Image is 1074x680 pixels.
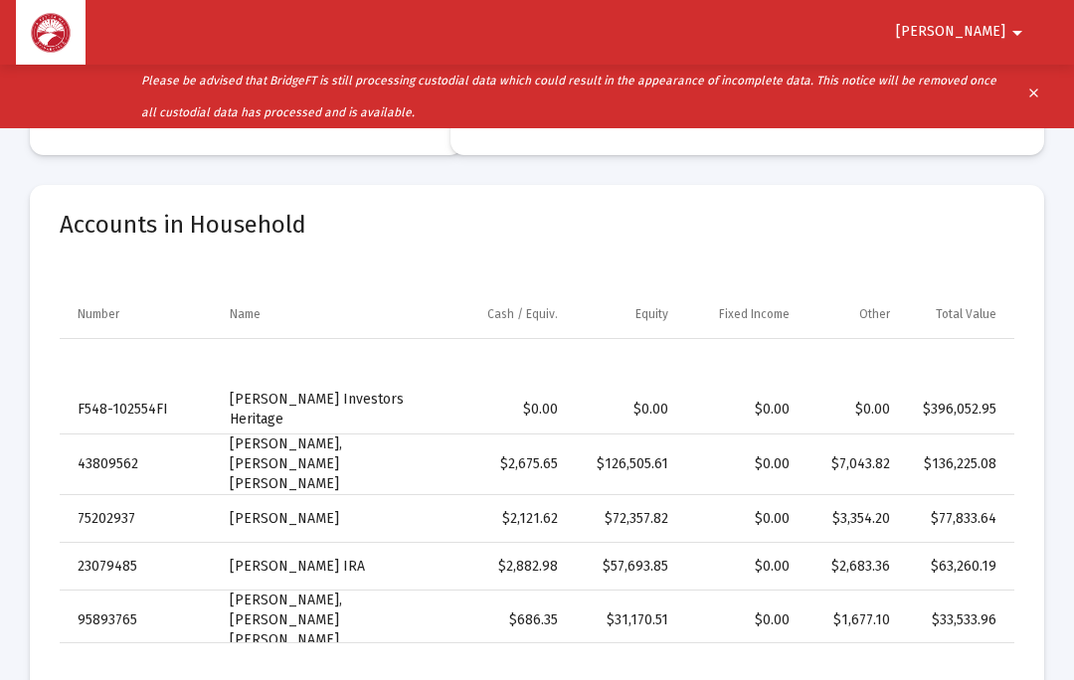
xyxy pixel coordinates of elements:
div: $2,882.98 [464,557,559,577]
div: Total Value [936,306,996,322]
div: Name [230,306,261,322]
div: $31,170.51 [586,610,667,630]
div: $63,260.19 [918,557,996,577]
div: $2,121.62 [464,509,559,529]
td: Column Other [804,290,904,338]
div: $396,052.95 [918,400,996,420]
div: $0.00 [696,610,791,630]
td: Column Cash / Equiv. [450,290,573,338]
div: $0.00 [696,557,791,577]
td: 43809562 [60,434,216,495]
td: Column Number [60,290,216,338]
td: Column Equity [572,290,681,338]
div: $72,357.82 [586,509,667,529]
td: [PERSON_NAME] [216,495,449,543]
div: $57,693.85 [586,557,667,577]
div: $0.00 [696,400,791,420]
i: Please be advised that BridgeFT is still processing custodial data which could result in the appe... [141,74,996,119]
td: Column Name [216,290,449,338]
div: Cash / Equiv. [487,306,558,322]
div: $0.00 [696,454,791,474]
div: Fixed Income [719,306,790,322]
div: $686.35 [464,610,559,630]
div: $0.00 [817,400,890,420]
td: [PERSON_NAME] IRA [216,543,449,591]
div: Other [859,306,890,322]
div: $0.00 [586,400,667,420]
div: $2,675.65 [464,454,559,474]
div: $77,833.64 [918,509,996,529]
div: Number [78,306,119,322]
div: $136,225.08 [918,454,996,474]
button: [PERSON_NAME] [872,12,1053,52]
img: Dashboard [31,13,71,53]
td: [PERSON_NAME] Investors Heritage [216,387,449,434]
mat-card-title: Accounts in Household [60,215,1014,235]
div: $0.00 [464,400,559,420]
td: Column Total Value [904,290,1014,338]
td: [PERSON_NAME], [PERSON_NAME] [PERSON_NAME] [216,434,449,495]
div: $33,533.96 [918,610,996,630]
div: Equity [635,306,668,322]
td: 95893765 [60,591,216,651]
div: $1,677.10 [817,610,890,630]
mat-icon: clear [1026,82,1041,111]
td: [PERSON_NAME], [PERSON_NAME] [PERSON_NAME] [216,591,449,651]
div: $7,043.82 [817,454,890,474]
td: F548-102554FI [60,387,216,434]
div: $0.00 [696,509,791,529]
div: $126,505.61 [586,454,667,474]
td: 23079485 [60,543,216,591]
div: $3,354.20 [817,509,890,529]
div: $2,683.36 [817,557,890,577]
td: Column Fixed Income [682,290,805,338]
mat-icon: arrow_drop_down [1005,13,1029,53]
span: [PERSON_NAME] [896,24,1005,41]
td: 75202937 [60,495,216,543]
